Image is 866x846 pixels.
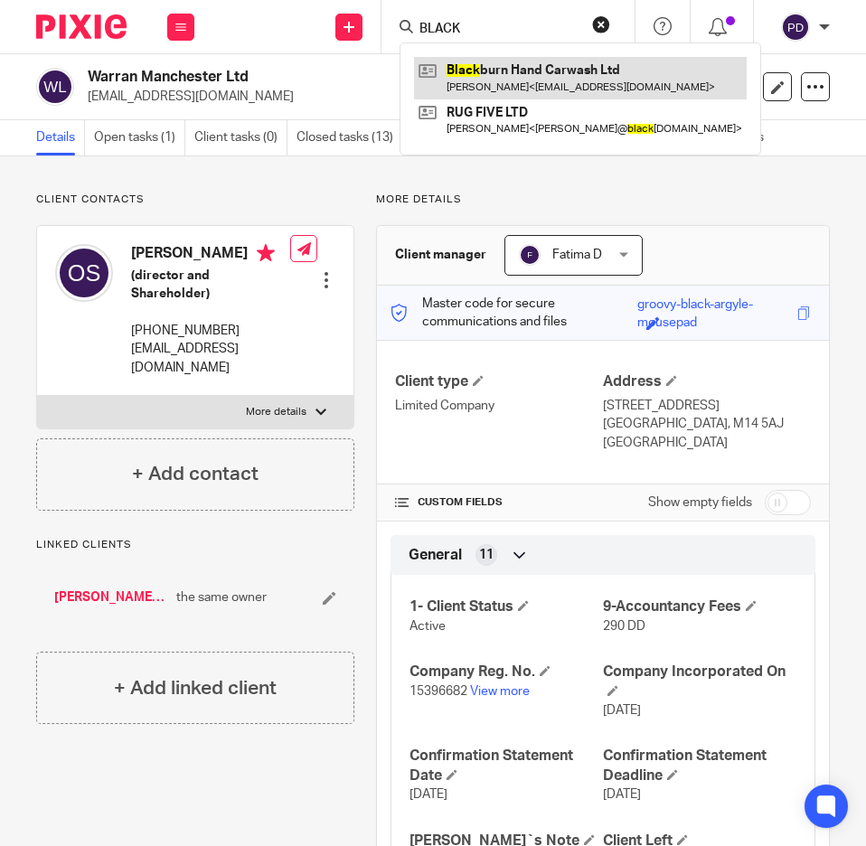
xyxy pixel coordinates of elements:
span: [DATE] [603,788,641,801]
h4: Address [603,372,811,391]
span: Fatima D [552,249,602,261]
a: Closed tasks (13) [297,120,403,155]
a: [PERSON_NAME] SIVAR [54,588,167,606]
span: 290 DD [603,620,645,633]
h4: Confirmation Statement Date [409,747,603,785]
p: [EMAIL_ADDRESS][DOMAIN_NAME] [88,88,584,106]
span: [DATE] [409,788,447,801]
h4: 9-Accountancy Fees [603,597,796,616]
input: Search [418,22,580,38]
h4: CUSTOM FIELDS [395,495,603,510]
label: Show empty fields [648,493,752,512]
h4: Company Incorporated On [603,663,796,701]
h4: Client type [395,372,603,391]
span: General [409,546,462,565]
a: Open tasks (1) [94,120,185,155]
span: [DATE] [603,704,641,717]
h4: Company Reg. No. [409,663,603,681]
p: [GEOGRAPHIC_DATA] [603,434,811,452]
p: Client contacts [36,193,354,207]
span: Active [409,620,446,633]
p: [PHONE_NUMBER] [131,322,290,340]
img: svg%3E [519,244,541,266]
h4: Confirmation Statement Deadline [603,747,796,785]
p: [EMAIL_ADDRESS][DOMAIN_NAME] [131,340,290,377]
div: groovy-black-argyle-mousepad [637,296,793,316]
p: Limited Company [395,397,603,415]
a: Details [36,120,85,155]
img: svg%3E [36,68,74,106]
a: View more [470,685,530,698]
span: 11 [479,546,494,564]
h3: Client manager [395,246,486,264]
h5: (director and Shareholder) [131,267,290,304]
p: More details [246,405,306,419]
i: Primary [257,244,275,262]
h4: [PERSON_NAME] [131,244,290,267]
h4: 1- Client Status [409,597,603,616]
p: Master code for secure communications and files [391,295,637,332]
p: Linked clients [36,538,354,552]
a: Client tasks (0) [194,120,287,155]
h2: Warran Manchester Ltd [88,68,485,87]
p: [GEOGRAPHIC_DATA], M14 5AJ [603,415,811,433]
img: svg%3E [781,13,810,42]
span: 15396682 [409,685,467,698]
img: Pixie [36,14,127,39]
h4: + Add contact [132,460,259,488]
span: the same owner [176,588,267,606]
p: [STREET_ADDRESS] [603,397,811,415]
h4: + Add linked client [114,674,277,702]
img: svg%3E [55,244,113,302]
button: Clear [592,15,610,33]
p: More details [376,193,830,207]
